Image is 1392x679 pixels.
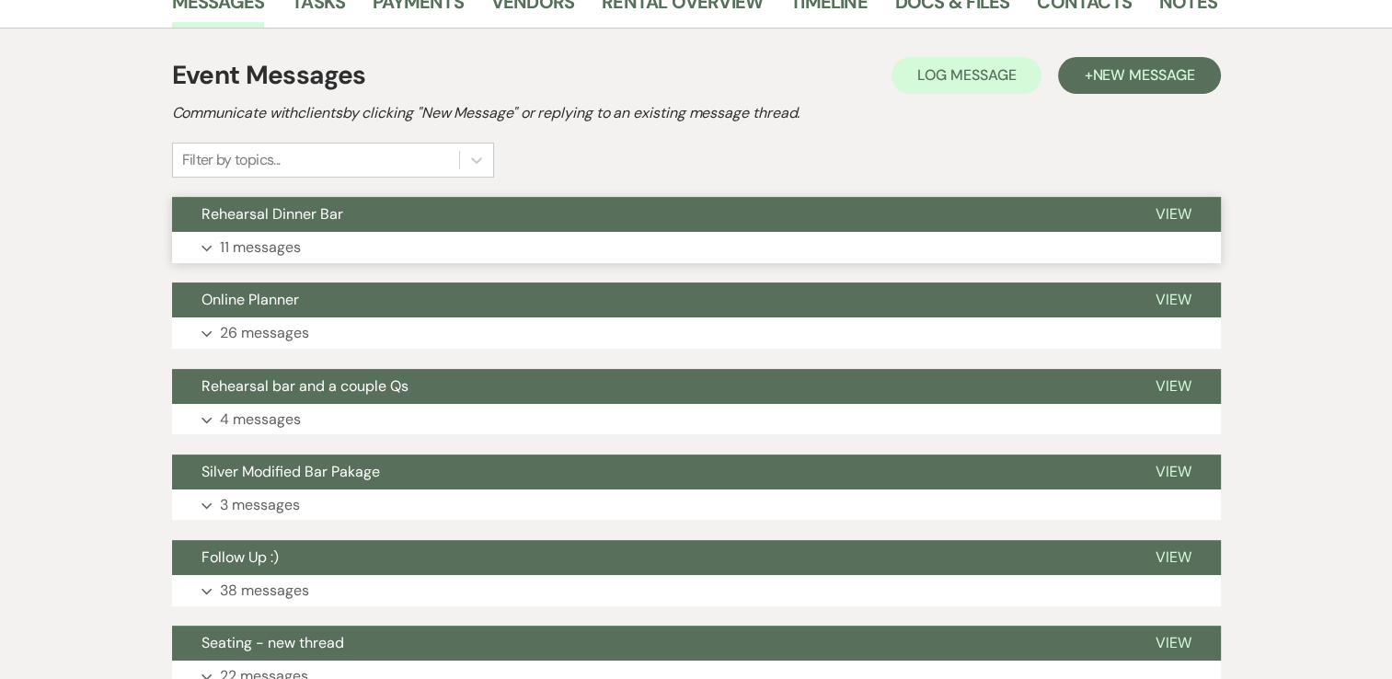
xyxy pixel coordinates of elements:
p: 4 messages [220,408,301,432]
button: Rehearsal Dinner Bar [172,197,1126,232]
button: +New Message [1058,57,1220,94]
span: New Message [1092,65,1194,85]
span: Rehearsal Dinner Bar [201,204,343,224]
button: Seating - new thread [172,626,1126,661]
button: View [1126,455,1221,489]
span: View [1156,633,1191,652]
span: View [1156,290,1191,309]
span: View [1156,462,1191,481]
button: Follow Up :) [172,540,1126,575]
button: View [1126,626,1221,661]
button: Rehearsal bar and a couple Qs [172,369,1126,404]
button: Online Planner [172,282,1126,317]
button: View [1126,197,1221,232]
button: Log Message [892,57,1041,94]
span: Online Planner [201,290,299,309]
p: 3 messages [220,493,300,517]
button: 38 messages [172,575,1221,606]
span: Seating - new thread [201,633,344,652]
button: 26 messages [172,317,1221,349]
button: Silver Modified Bar Pakage [172,455,1126,489]
button: View [1126,369,1221,404]
h1: Event Messages [172,56,366,95]
button: View [1126,282,1221,317]
button: 4 messages [172,404,1221,435]
span: Log Message [917,65,1016,85]
button: View [1126,540,1221,575]
button: 3 messages [172,489,1221,521]
span: Rehearsal bar and a couple Qs [201,376,408,396]
div: Filter by topics... [182,149,281,171]
p: 11 messages [220,236,301,259]
span: View [1156,547,1191,567]
button: 11 messages [172,232,1221,263]
span: Follow Up :) [201,547,279,567]
span: View [1156,376,1191,396]
h2: Communicate with clients by clicking "New Message" or replying to an existing message thread. [172,102,1221,124]
span: View [1156,204,1191,224]
span: Silver Modified Bar Pakage [201,462,380,481]
p: 26 messages [220,321,309,345]
p: 38 messages [220,579,309,603]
